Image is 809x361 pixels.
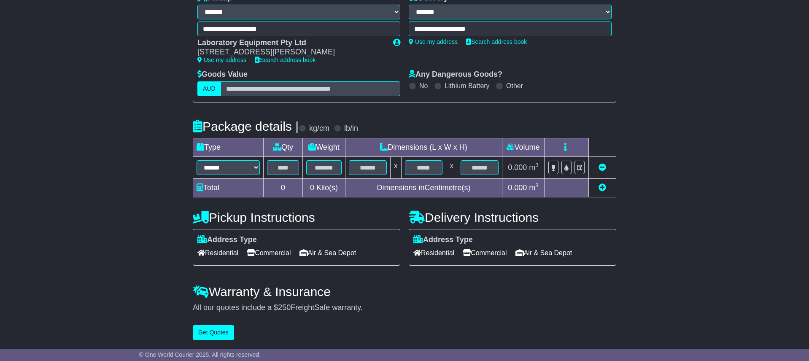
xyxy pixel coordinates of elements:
a: Use my address [409,38,458,45]
label: AUD [197,81,221,96]
sup: 3 [535,162,539,168]
a: Remove this item [599,163,606,172]
span: m [529,163,539,172]
label: Goods Value [197,70,248,79]
div: All our quotes include a $ FreightSafe warranty. [193,303,616,313]
label: Address Type [197,235,257,245]
td: Total [193,178,264,197]
span: Residential [197,246,238,259]
span: Commercial [463,246,507,259]
td: Qty [264,138,303,156]
span: Air & Sea Depot [515,246,572,259]
td: Weight [303,138,345,156]
span: Commercial [247,246,291,259]
label: Address Type [413,235,473,245]
span: © One World Courier 2025. All rights reserved. [139,351,261,358]
td: Dimensions (L x W x H) [345,138,502,156]
td: x [446,156,457,178]
a: Search address book [466,38,527,45]
td: Kilo(s) [303,178,345,197]
label: lb/in [344,124,358,133]
a: Add new item [599,183,606,192]
td: Dimensions in Centimetre(s) [345,178,502,197]
span: Air & Sea Depot [299,246,356,259]
button: Get Quotes [193,325,234,340]
span: Residential [413,246,454,259]
span: 0.000 [508,183,527,192]
h4: Delivery Instructions [409,210,616,224]
h4: Warranty & Insurance [193,285,616,299]
a: Use my address [197,57,246,63]
label: Any Dangerous Goods? [409,70,502,79]
td: 0 [264,178,303,197]
span: 0 [310,183,314,192]
span: m [529,183,539,192]
td: x [390,156,401,178]
a: Search address book [255,57,316,63]
sup: 3 [535,182,539,189]
div: [STREET_ADDRESS][PERSON_NAME] [197,48,385,57]
span: 0.000 [508,163,527,172]
td: Type [193,138,264,156]
label: kg/cm [309,124,329,133]
span: 250 [278,303,291,312]
label: Other [506,82,523,90]
div: Laboratory Equipment Pty Ltd [197,38,385,48]
label: Lithium Battery [445,82,490,90]
label: No [419,82,428,90]
h4: Package details | [193,119,299,133]
td: Volume [502,138,544,156]
h4: Pickup Instructions [193,210,400,224]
